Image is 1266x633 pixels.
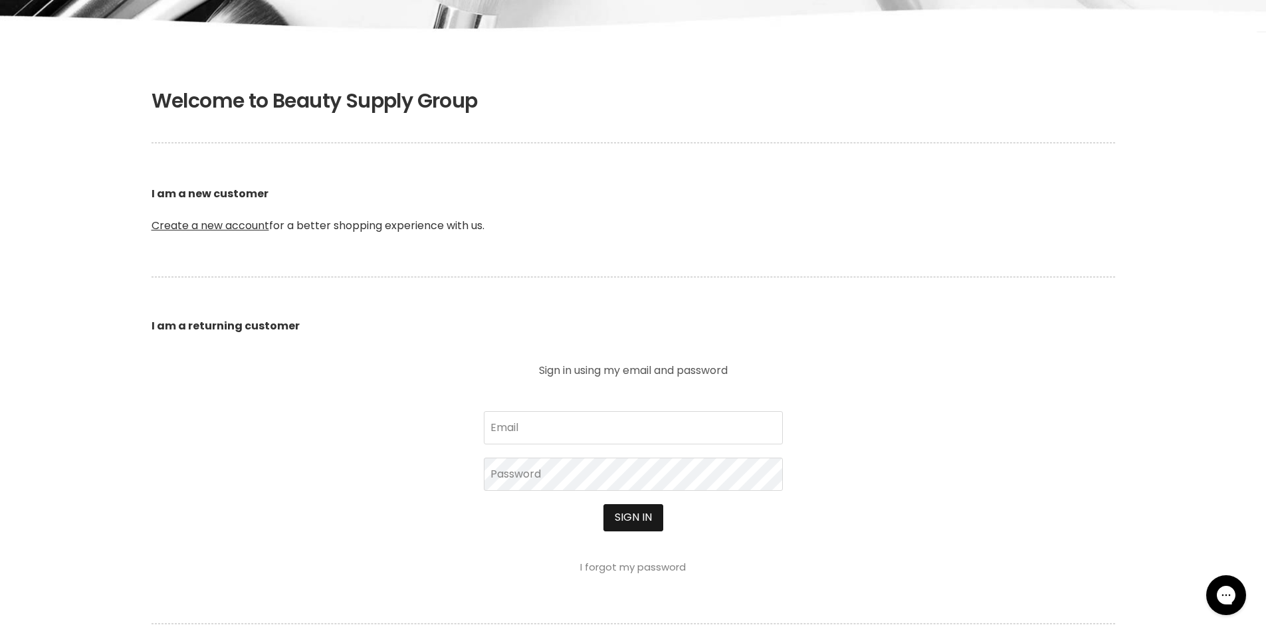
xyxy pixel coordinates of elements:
[603,504,663,531] button: Sign in
[152,318,300,333] b: I am a returning customer
[152,89,1115,113] h1: Welcome to Beauty Supply Group
[152,154,1115,266] p: for a better shopping experience with us.
[152,218,269,233] a: Create a new account
[484,365,783,376] p: Sign in using my email and password
[152,186,268,201] b: I am a new customer
[580,560,686,574] a: I forgot my password
[1200,571,1253,620] iframe: Gorgias live chat messenger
